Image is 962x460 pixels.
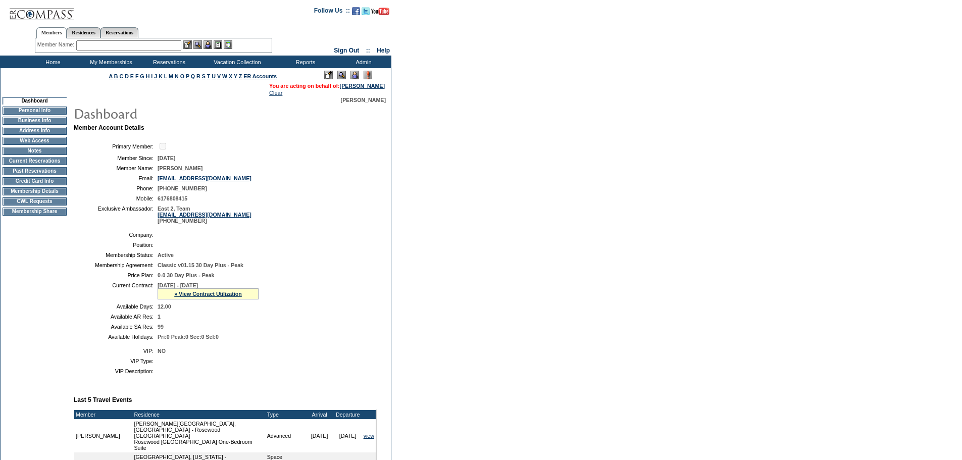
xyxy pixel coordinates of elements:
[352,7,360,15] img: Become our fan on Facebook
[196,73,200,79] a: R
[306,419,334,452] td: [DATE]
[175,73,179,79] a: N
[78,368,154,374] td: VIP Description:
[377,47,390,54] a: Help
[158,175,251,181] a: [EMAIL_ADDRESS][DOMAIN_NAME]
[371,8,389,15] img: Subscribe to our YouTube Channel
[341,97,386,103] span: [PERSON_NAME]
[243,73,277,79] a: ER Accounts
[362,10,370,16] a: Follow us on Twitter
[158,185,207,191] span: [PHONE_NUMBER]
[3,127,67,135] td: Address Info
[158,272,215,278] span: 0-0 30 Day Plus - Peak
[169,73,173,79] a: M
[135,73,139,79] a: F
[204,40,212,49] img: Impersonate
[174,291,242,297] a: » View Contract Utilization
[109,73,113,79] a: A
[306,410,334,419] td: Arrival
[3,197,67,206] td: CWL Requests
[3,147,67,155] td: Notes
[275,56,333,68] td: Reports
[164,73,167,79] a: L
[3,177,67,185] td: Credit Card Info
[366,47,370,54] span: ::
[74,419,133,452] td: [PERSON_NAME]
[114,73,118,79] a: B
[158,155,175,161] span: [DATE]
[158,262,243,268] span: Classic v01.15 30 Day Plus - Peak
[269,90,282,96] a: Clear
[334,410,362,419] td: Departure
[337,71,346,79] img: View Mode
[197,56,275,68] td: Vacation Collection
[37,40,76,49] div: Member Name:
[78,262,154,268] td: Membership Agreement:
[78,195,154,201] td: Mobile:
[352,10,360,16] a: Become our fan on Facebook
[186,73,189,79] a: P
[193,40,202,49] img: View
[207,73,211,79] a: T
[183,40,192,49] img: b_edit.gif
[78,314,154,320] td: Available AR Res:
[100,27,138,38] a: Reservations
[269,83,385,89] span: You are acting on behalf of:
[364,433,374,439] a: view
[36,27,67,38] a: Members
[371,10,389,16] a: Subscribe to our YouTube Channel
[3,157,67,165] td: Current Reservations
[266,410,306,419] td: Type
[74,396,132,403] b: Last 5 Travel Events
[333,56,391,68] td: Admin
[217,73,221,79] a: V
[158,324,164,330] span: 99
[212,73,216,79] a: U
[324,71,333,79] img: Edit Mode
[78,141,154,151] td: Primary Member:
[74,124,144,131] b: Member Account Details
[78,303,154,310] td: Available Days:
[78,348,154,354] td: VIP:
[78,155,154,161] td: Member Since:
[314,6,350,18] td: Follow Us ::
[158,212,251,218] a: [EMAIL_ADDRESS][DOMAIN_NAME]
[239,73,242,79] a: Z
[78,324,154,330] td: Available SA Res:
[139,56,197,68] td: Reservations
[119,73,123,79] a: C
[158,195,187,201] span: 6176808415
[202,73,206,79] a: S
[340,83,385,89] a: [PERSON_NAME]
[133,410,266,419] td: Residence
[3,97,67,105] td: Dashboard
[73,103,275,123] img: pgTtlDashboard.gif
[362,7,370,15] img: Follow us on Twitter
[140,73,144,79] a: G
[67,27,100,38] a: Residences
[74,410,133,419] td: Member
[364,71,372,79] img: Log Concern/Member Elevation
[3,187,67,195] td: Membership Details
[222,73,227,79] a: W
[146,73,150,79] a: H
[350,71,359,79] img: Impersonate
[266,419,306,452] td: Advanced
[214,40,222,49] img: Reservations
[3,208,67,216] td: Membership Share
[78,175,154,181] td: Email:
[3,137,67,145] td: Web Access
[23,56,81,68] td: Home
[78,272,154,278] td: Price Plan:
[158,334,219,340] span: Pri:0 Peak:0 Sec:0 Sel:0
[78,232,154,238] td: Company:
[234,73,237,79] a: Y
[78,358,154,364] td: VIP Type:
[133,419,266,452] td: [PERSON_NAME][GEOGRAPHIC_DATA], [GEOGRAPHIC_DATA] - Rosewood [GEOGRAPHIC_DATA] Rosewood [GEOGRAPH...
[158,206,251,224] span: East 2, Team [PHONE_NUMBER]
[159,73,163,79] a: K
[78,206,154,224] td: Exclusive Ambassador:
[3,107,67,115] td: Personal Info
[334,47,359,54] a: Sign Out
[224,40,232,49] img: b_calculator.gif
